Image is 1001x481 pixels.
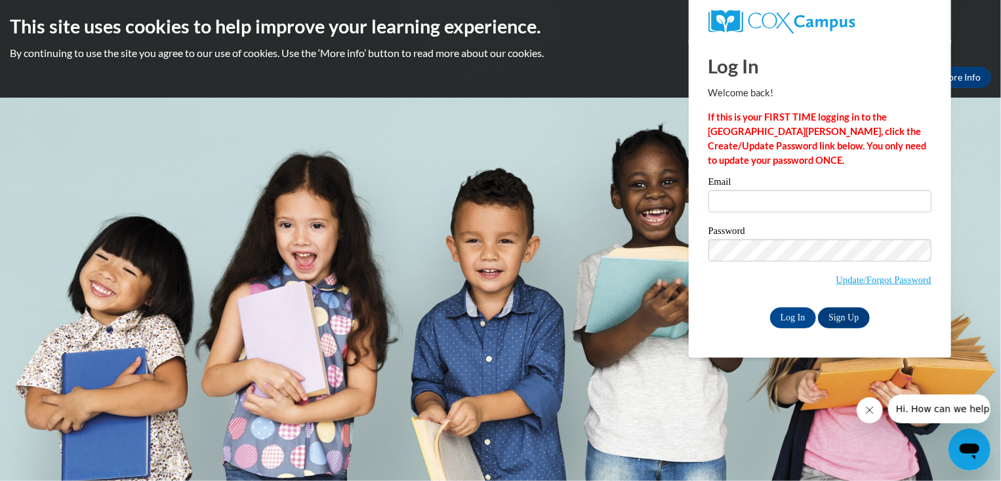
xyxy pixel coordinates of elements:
[708,10,931,33] a: COX Campus
[857,397,883,423] iframe: Close message
[929,67,991,88] a: More Info
[10,13,991,39] h2: This site uses cookies to help improve your learning experience.
[708,52,931,79] h1: Log In
[708,226,931,239] label: Password
[836,275,931,285] a: Update/Forgot Password
[770,307,816,328] input: Log In
[708,86,931,100] p: Welcome back!
[818,307,869,328] a: Sign Up
[949,429,991,471] iframe: Button to launch messaging window
[10,46,991,60] p: By continuing to use the site you agree to our use of cookies. Use the ‘More info’ button to read...
[708,177,931,190] label: Email
[888,394,991,423] iframe: Message from company
[708,10,855,33] img: COX Campus
[708,111,927,166] strong: If this is your FIRST TIME logging in to the [GEOGRAPHIC_DATA][PERSON_NAME], click the Create/Upd...
[8,9,106,20] span: Hi. How can we help?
